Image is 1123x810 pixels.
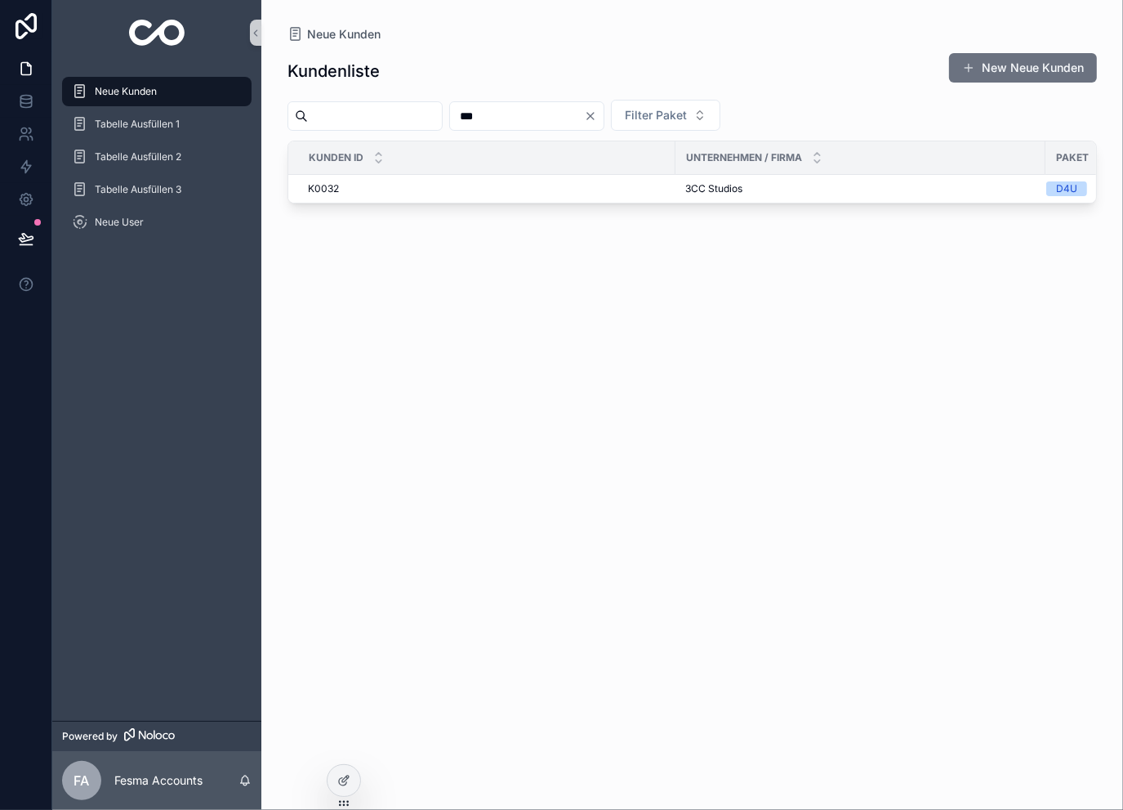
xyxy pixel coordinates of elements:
[308,182,666,195] a: K0032
[95,183,181,196] span: Tabelle Ausfüllen 3
[287,26,381,43] a: Neue Kunden
[307,26,381,43] span: Neue Kunden
[95,216,144,229] span: Neue User
[95,118,180,131] span: Tabelle Ausfüllen 1
[62,77,252,106] a: Neue Kunden
[686,151,802,164] span: Unternehmen / Firma
[52,65,261,258] div: scrollable content
[62,142,252,172] a: Tabelle Ausfüllen 2
[114,772,203,789] p: Fesma Accounts
[95,150,181,163] span: Tabelle Ausfüllen 2
[129,20,185,46] img: App logo
[62,175,252,204] a: Tabelle Ausfüllen 3
[62,730,118,743] span: Powered by
[1056,181,1077,196] div: D4U
[95,85,157,98] span: Neue Kunden
[685,182,742,195] span: 3CC Studios
[1056,151,1089,164] span: Paket
[949,53,1097,83] button: New Neue Kunden
[625,107,687,123] span: Filter Paket
[62,110,252,139] a: Tabelle Ausfüllen 1
[62,208,252,237] a: Neue User
[309,151,363,164] span: Kunden ID
[685,182,1036,195] a: 3CC Studios
[52,721,261,751] a: Powered by
[308,182,339,195] span: K0032
[74,771,90,790] span: FA
[287,60,380,83] h1: Kundenliste
[584,110,604,123] button: Clear
[611,100,720,131] button: Select Button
